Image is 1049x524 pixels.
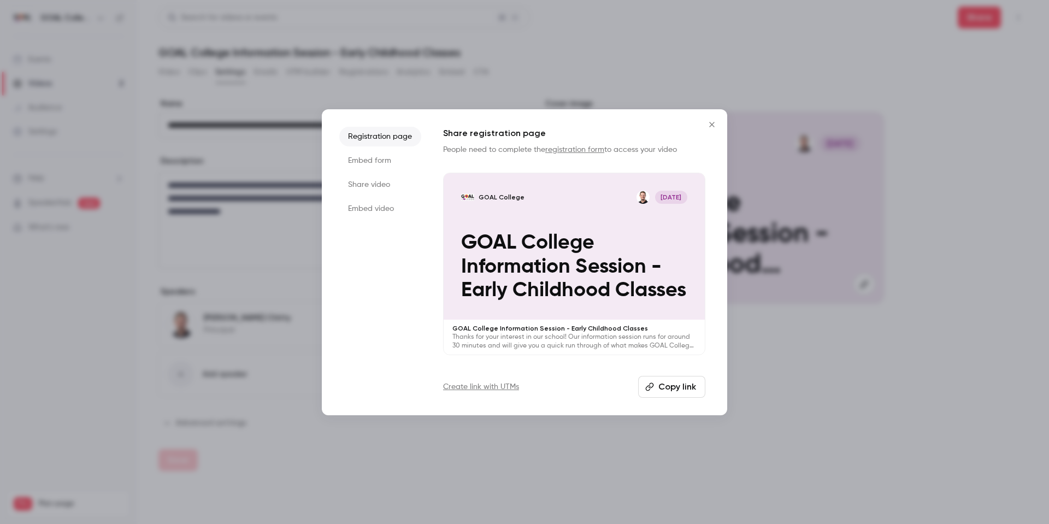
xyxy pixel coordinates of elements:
[443,144,705,155] p: People need to complete the to access your video
[339,127,421,146] li: Registration page
[443,127,705,140] h1: Share registration page
[461,231,687,302] p: GOAL College Information Session - Early Childhood Classes
[479,193,524,202] p: GOAL College
[452,324,696,333] p: GOAL College Information Session - Early Childhood Classes
[339,199,421,219] li: Embed video
[637,191,650,204] img: Brad Chitty
[452,333,696,350] p: Thanks for your interest in our school! Our information session runs for around 30 minutes and wi...
[701,114,723,136] button: Close
[655,191,687,204] span: [DATE]
[638,376,705,398] button: Copy link
[461,191,474,204] img: GOAL College Information Session - Early Childhood Classes
[443,381,519,392] a: Create link with UTMs
[545,146,604,154] a: registration form
[443,173,705,356] a: GOAL College Information Session - Early Childhood ClassesGOAL CollegeBrad Chitty[DATE]GOAL Colle...
[339,175,421,195] li: Share video
[339,151,421,170] li: Embed form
